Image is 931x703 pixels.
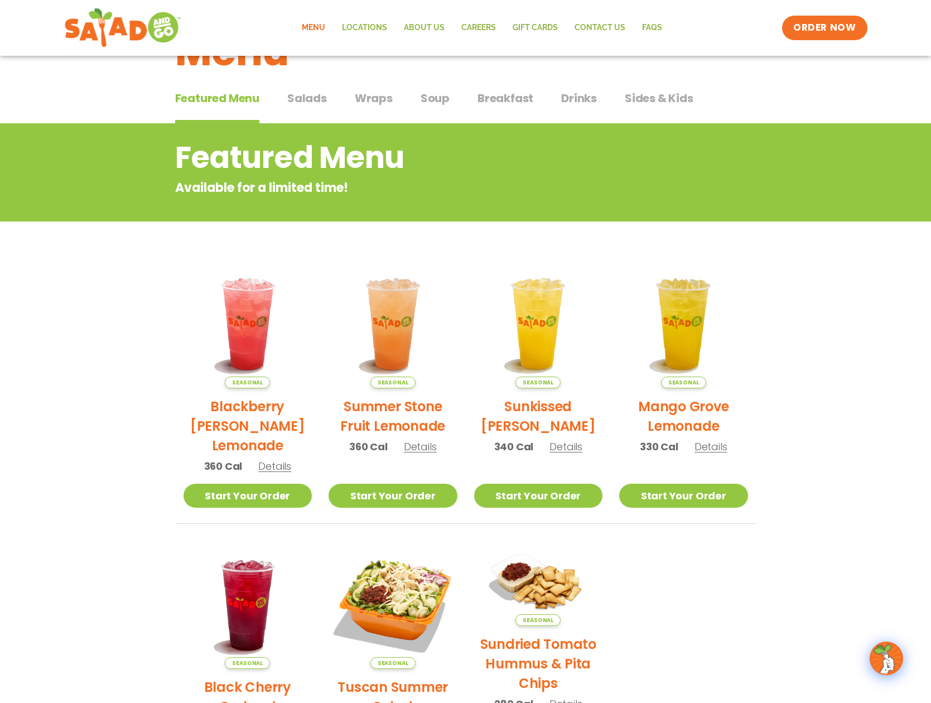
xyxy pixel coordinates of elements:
[175,179,667,197] p: Available for a limited time!
[782,16,867,40] a: ORDER NOW
[329,397,457,436] h2: Summer Stone Fruit Lemonade
[504,15,566,41] a: GIFT CARDS
[453,15,504,41] a: Careers
[293,15,670,41] nav: Menu
[640,439,678,454] span: 330 Cal
[477,90,533,107] span: Breakfast
[184,541,312,670] img: Product photo for Black Cherry Orchard Lemonade
[634,15,670,41] a: FAQs
[871,643,902,674] img: wpChatIcon
[793,21,856,35] span: ORDER NOW
[293,15,334,41] a: Menu
[515,614,561,626] span: Seasonal
[175,90,259,107] span: Featured Menu
[619,484,748,508] a: Start Your Order
[184,484,312,508] a: Start Your Order
[334,15,395,41] a: Locations
[204,459,243,474] span: 360 Cal
[474,259,603,388] img: Product photo for Sunkissed Yuzu Lemonade
[175,86,756,124] div: Tabbed content
[370,657,416,669] span: Seasonal
[349,439,388,454] span: 360 Cal
[549,440,582,454] span: Details
[370,377,416,388] span: Seasonal
[566,15,634,41] a: Contact Us
[225,377,270,388] span: Seasonal
[619,397,748,436] h2: Mango Grove Lemonade
[404,440,437,454] span: Details
[494,439,534,454] span: 340 Cal
[625,90,693,107] span: Sides & Kids
[175,135,667,180] h2: Featured Menu
[184,259,312,388] img: Product photo for Blackberry Bramble Lemonade
[329,484,457,508] a: Start Your Order
[225,657,270,669] span: Seasonal
[515,377,561,388] span: Seasonal
[561,90,597,107] span: Drinks
[474,634,603,693] h2: Sundried Tomato Hummus & Pita Chips
[421,90,450,107] span: Soup
[619,259,748,388] img: Product photo for Mango Grove Lemonade
[661,377,706,388] span: Seasonal
[184,397,312,455] h2: Blackberry [PERSON_NAME] Lemonade
[64,6,182,50] img: new-SAG-logo-768×292
[474,541,603,627] img: Product photo for Sundried Tomato Hummus & Pita Chips
[395,15,453,41] a: About Us
[287,90,327,107] span: Salads
[474,397,603,436] h2: Sunkissed [PERSON_NAME]
[329,259,457,388] img: Product photo for Summer Stone Fruit Lemonade
[329,541,457,670] img: Product photo for Tuscan Summer Salad
[355,90,393,107] span: Wraps
[694,440,727,454] span: Details
[258,459,291,473] span: Details
[474,484,603,508] a: Start Your Order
